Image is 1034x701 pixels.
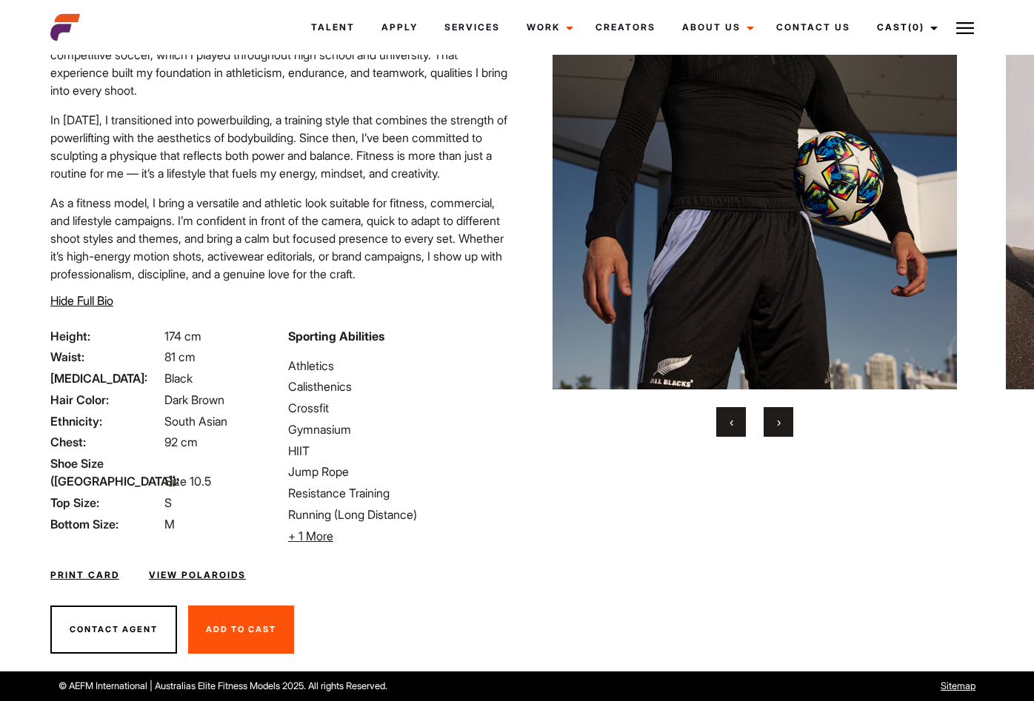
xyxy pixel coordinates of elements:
img: Burger icon [956,19,974,37]
a: Cast(0) [864,7,947,47]
p: As a fitness model, I bring a versatile and athletic look suitable for fitness, commercial, and l... [50,194,508,283]
a: Contact Us [763,7,864,47]
button: Hide Full Bio [50,292,113,309]
span: Dark Brown [164,392,224,407]
li: HIIT [288,442,508,460]
li: Running (Long Distance) [288,506,508,523]
a: Work [513,7,582,47]
a: Talent [298,7,368,47]
a: View Polaroids [149,568,246,582]
a: Print Card [50,568,119,582]
button: Add To Cast [188,606,294,654]
li: Gymnasium [288,420,508,438]
li: Athletics [288,357,508,375]
span: Black [164,371,193,386]
li: Resistance Training [288,484,508,502]
span: Bottom Size: [50,515,161,533]
li: Calisthenics [288,378,508,395]
span: Hair Color: [50,391,161,409]
strong: Sporting Abilities [288,329,384,343]
span: Ethnicity: [50,412,161,430]
span: Next [777,415,781,429]
button: Contact Agent [50,606,177,654]
a: Apply [368,7,431,47]
a: About Us [669,7,763,47]
span: Shoe Size ([GEOGRAPHIC_DATA]): [50,455,161,490]
a: Creators [582,7,669,47]
li: Jump Rope [288,463,508,480]
p: In [DATE], I transitioned into powerbuilding, a training style that combines the strength of powe... [50,111,508,182]
span: Previous [730,415,733,429]
span: 92 cm [164,435,198,449]
a: Sitemap [941,680,975,691]
span: + 1 More [288,529,333,543]
span: [MEDICAL_DATA]: [50,369,161,387]
a: Services [431,7,513,47]
span: Add To Cast [206,624,276,634]
p: © AEFM International | Australias Elite Fitness Models 2025. All rights Reserved. [59,679,586,693]
span: S [164,495,172,510]
span: South Asian [164,414,227,429]
span: Chest: [50,433,161,451]
span: Hide Full Bio [50,293,113,308]
span: Waist: [50,348,161,366]
span: Top Size: [50,494,161,512]
span: Height: [50,327,161,345]
span: M [164,517,175,531]
li: Crossfit [288,399,508,417]
span: Size 10.5 [164,474,211,489]
span: (0) [908,21,924,33]
span: 174 cm [164,329,201,343]
span: 81 cm [164,349,196,364]
img: cropped-aefm-brand-fav-22-square.png [50,13,80,42]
